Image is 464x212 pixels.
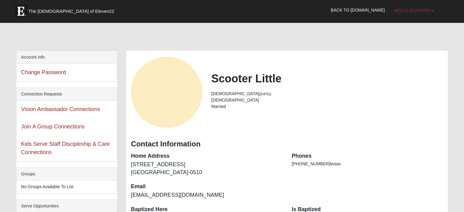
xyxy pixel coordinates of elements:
[21,141,110,155] a: Kids Serve Staff Discipleship & Care Connections
[12,2,134,17] a: The [DEMOGRAPHIC_DATA] of Eleven22
[15,5,27,17] img: Eleven22 logo
[16,168,117,181] div: Groups
[389,3,439,18] a: Hello Scooter
[211,72,443,85] h2: Scooter Little
[394,8,430,13] span: Hello Scooter
[21,124,85,130] a: Join A Group Connections
[131,152,282,160] dt: Home Address
[330,162,341,166] span: Mobile
[211,97,443,103] li: [DEMOGRAPHIC_DATA]
[21,106,100,112] a: Vision Ambassador Connections
[211,91,443,97] li: [DEMOGRAPHIC_DATA]
[131,161,282,176] dd: [STREET_ADDRESS] [GEOGRAPHIC_DATA]-0510
[28,8,114,14] span: The [DEMOGRAPHIC_DATA] of Eleven22
[292,161,443,167] li: [PHONE_NUMBER]
[131,140,443,149] h3: Contact Information
[16,88,117,101] div: Connection Requests
[131,183,282,191] dt: Email
[21,69,66,75] a: Change Password
[131,57,202,128] a: View Fullsize Photo
[131,191,282,199] dd: [EMAIL_ADDRESS][DOMAIN_NAME]
[292,152,443,160] dt: Phones
[326,2,389,18] a: Back to [DOMAIN_NAME]
[259,92,271,96] small: ([DATE])
[211,103,443,110] li: Married
[16,51,117,64] div: Account Info
[16,181,117,193] li: No Groups Available To List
